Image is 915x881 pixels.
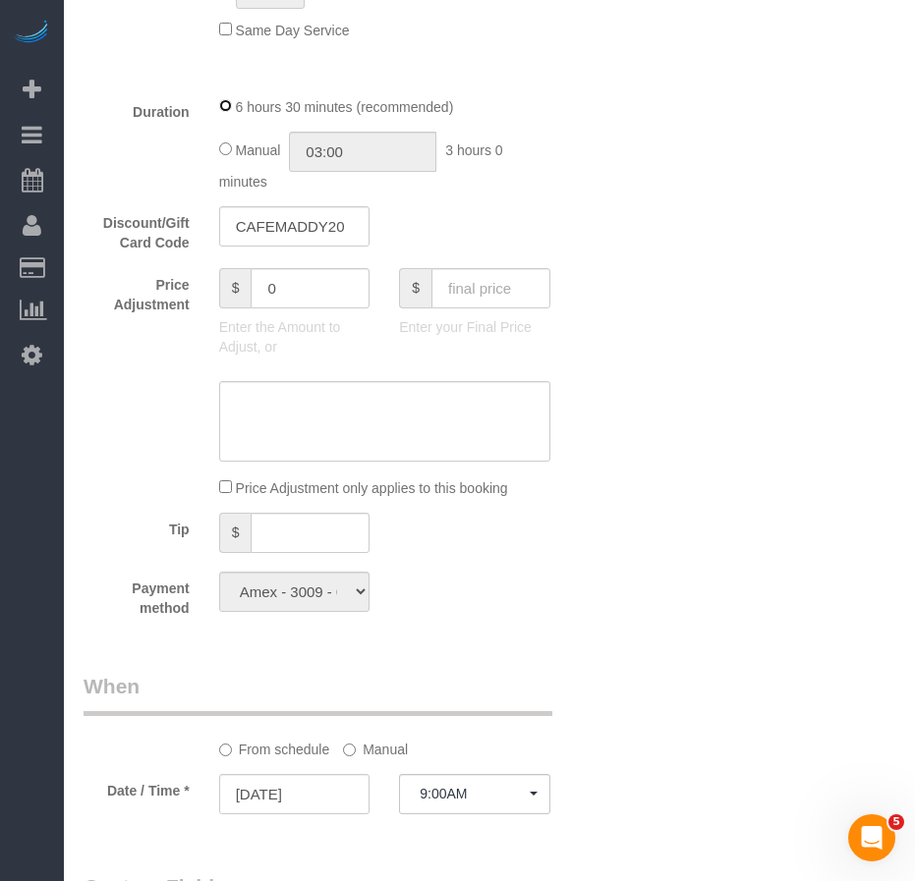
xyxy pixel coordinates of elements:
[69,95,204,122] label: Duration
[69,513,204,539] label: Tip
[69,206,204,252] label: Discount/Gift Card Code
[399,774,550,814] button: 9:00AM
[84,672,552,716] legend: When
[848,814,895,861] iframe: Intercom live chat
[236,142,281,158] span: Manual
[219,513,252,553] span: $
[219,743,232,756] input: From schedule
[236,480,508,496] span: Price Adjustment only applies to this booking
[343,743,356,756] input: Manual
[12,20,51,47] img: Automaid Logo
[431,268,550,308] input: final price
[219,142,503,190] span: 3 hours 0 minutes
[219,774,371,814] input: MM/DD/YYYY
[69,774,204,800] label: Date / Time *
[219,317,371,357] p: Enter the Amount to Adjust, or
[343,733,408,759] label: Manual
[420,786,530,801] span: 9:00AM
[236,99,454,115] span: 6 hours 30 minutes (recommended)
[399,268,431,308] span: $
[69,268,204,314] label: Price Adjustment
[399,317,550,337] p: Enter your Final Price
[219,733,330,759] label: From schedule
[888,814,904,830] span: 5
[69,572,204,618] label: Payment method
[236,23,350,38] span: Same Day Service
[219,268,252,308] span: $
